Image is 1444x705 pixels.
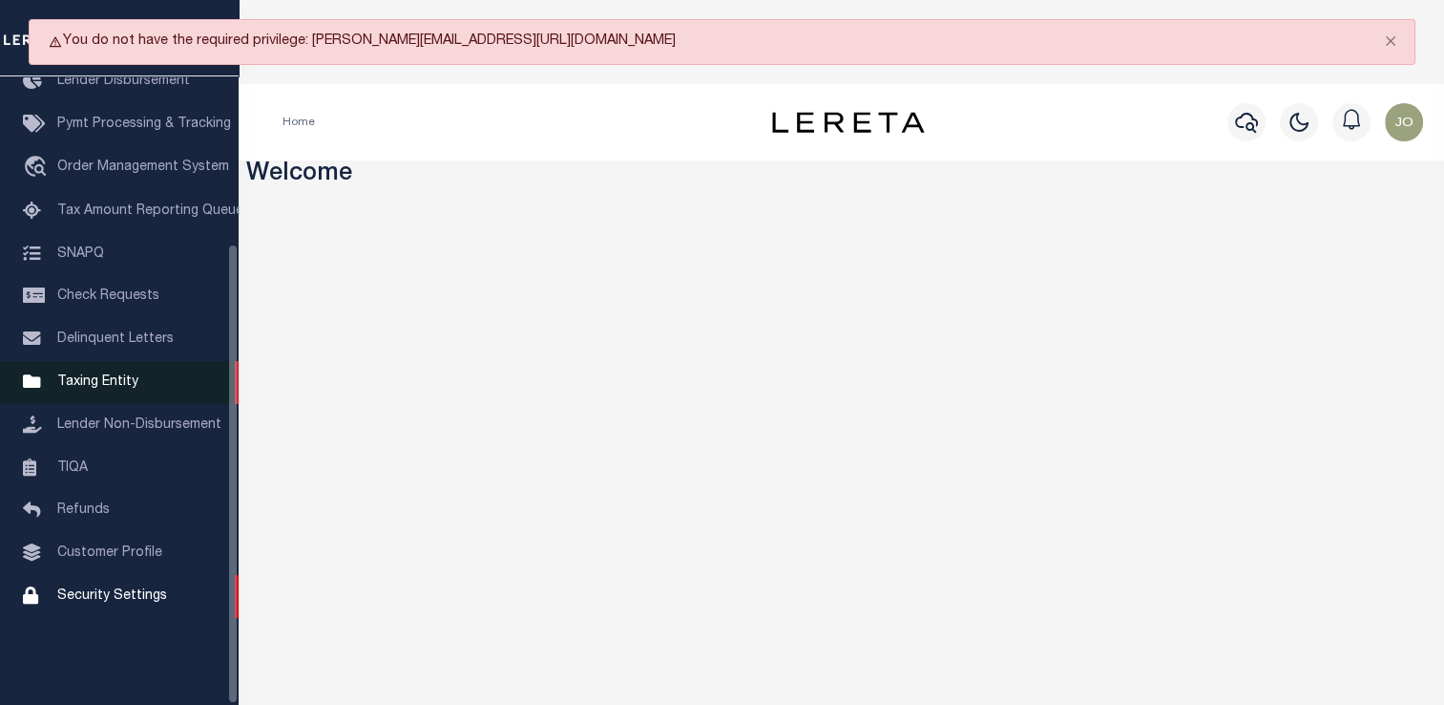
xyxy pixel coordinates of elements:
span: Delinquent Letters [57,332,174,346]
span: TIQA [57,460,88,474]
span: Order Management System [57,160,229,174]
i: travel_explore [23,156,53,181]
span: Refunds [57,503,110,517]
span: Taxing Entity [57,375,138,389]
span: Customer Profile [57,546,162,560]
img: svg+xml;base64,PHN2ZyB4bWxucz0iaHR0cDovL3d3dy53My5vcmcvMjAwMC9zdmciIHBvaW50ZXItZXZlbnRzPSJub25lIi... [1385,103,1423,141]
h3: Welcome [246,160,1437,190]
div: You do not have the required privilege: [PERSON_NAME][EMAIL_ADDRESS][URL][DOMAIN_NAME] [29,19,1415,65]
span: Security Settings [57,589,167,603]
span: Tax Amount Reporting Queue [57,204,243,218]
button: Close [1367,20,1414,62]
span: Lender Disbursement [57,75,190,88]
span: SNAPQ [57,246,104,260]
span: Pymt Processing & Tracking [57,117,231,131]
li: Home [283,114,315,131]
span: Lender Non-Disbursement [57,418,221,432]
img: logo-dark.svg [772,112,925,133]
span: Check Requests [57,289,159,303]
